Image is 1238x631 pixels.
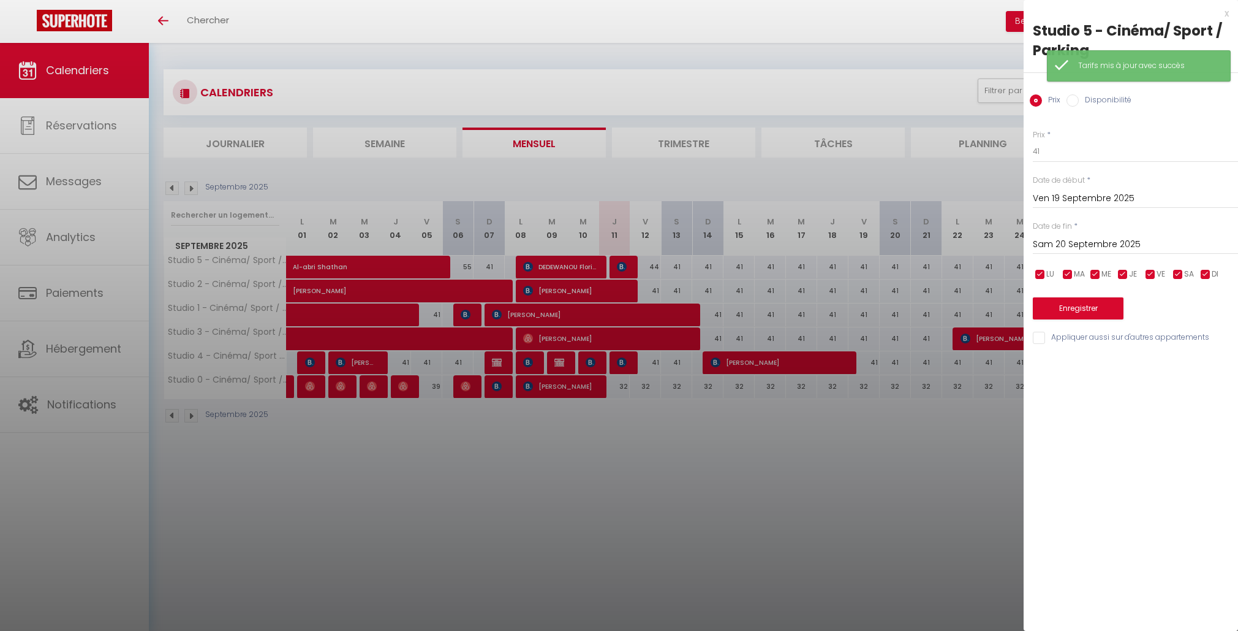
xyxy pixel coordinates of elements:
[1078,60,1218,72] div: Tarifs mis à jour avec succès
[1157,269,1165,280] span: VE
[1184,269,1194,280] span: SA
[1033,129,1045,141] label: Prix
[10,5,47,42] button: Ouvrir le widget de chat LiveChat
[1079,94,1131,108] label: Disponibilité
[1033,175,1085,186] label: Date de début
[1024,6,1229,21] div: x
[1186,576,1229,622] iframe: Chat
[1074,269,1085,280] span: MA
[1129,269,1137,280] span: JE
[1033,221,1072,232] label: Date de fin
[1046,269,1054,280] span: LU
[1042,94,1060,108] label: Prix
[1212,269,1218,280] span: DI
[1033,297,1123,319] button: Enregistrer
[1033,21,1229,60] div: Studio 5 - Cinéma/ Sport / Parking
[1101,269,1111,280] span: ME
